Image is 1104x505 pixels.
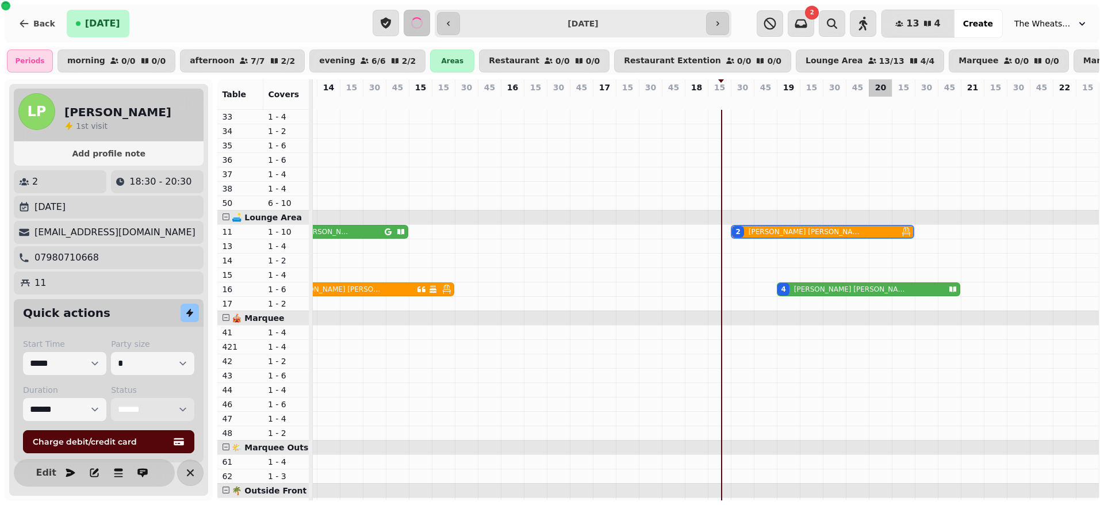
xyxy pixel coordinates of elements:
[944,82,955,93] p: 45
[393,95,402,107] p: 0
[737,57,752,65] p: 0 / 0
[268,269,305,281] p: 1 - 4
[9,10,64,37] button: Back
[714,82,725,93] p: 15
[222,255,259,266] p: 14
[922,95,931,107] p: 0
[530,82,541,93] p: 15
[268,226,305,238] p: 1 - 10
[784,95,793,107] p: 4
[415,82,426,93] p: 15
[347,95,356,107] p: 0
[232,213,301,222] span: 🛋️ Lounge Area
[715,95,724,107] p: 0
[76,120,108,132] p: visit
[23,338,106,350] label: Start Time
[222,456,259,468] p: 61
[268,427,305,439] p: 1 - 2
[921,57,935,65] p: 4 / 4
[554,95,563,107] p: 0
[479,49,609,72] button: Restaurant0/00/0
[7,49,53,72] div: Periods
[738,95,747,107] p: 2
[268,183,305,194] p: 1 - 4
[692,95,701,107] p: 0
[222,413,259,424] p: 47
[232,443,322,452] span: 🌤️ Marquee Outside
[34,200,66,214] p: [DATE]
[614,49,791,72] button: Restaurant Extention0/00/0
[268,154,305,166] p: 1 - 6
[691,82,702,93] p: 18
[370,95,379,107] p: 0
[222,226,259,238] p: 11
[268,284,305,295] p: 1 - 6
[323,82,334,93] p: 14
[576,82,587,93] p: 45
[111,384,194,396] label: Status
[152,57,166,65] p: 0 / 0
[968,95,977,107] p: 0
[23,430,194,453] button: Charge debit/credit card
[180,49,305,72] button: afternoon7/72/2
[737,82,748,93] p: 30
[268,413,305,424] p: 1 - 4
[190,56,235,66] p: afternoon
[461,82,472,93] p: 30
[222,284,259,295] p: 16
[402,57,416,65] p: 2 / 2
[906,19,919,28] span: 13
[268,169,305,180] p: 1 - 4
[623,95,632,107] p: 0
[76,121,81,131] span: 1
[489,56,539,66] p: Restaurant
[991,95,1000,107] p: 0
[749,227,860,236] p: [PERSON_NAME] [PERSON_NAME]
[645,82,656,93] p: 30
[963,20,993,28] span: Create
[879,57,904,65] p: 13 / 13
[600,95,609,107] p: 0
[32,175,38,189] p: 2
[646,95,655,107] p: 0
[268,341,305,353] p: 1 - 4
[57,49,175,72] button: morning0/00/0
[485,95,494,107] p: 0
[33,20,55,28] span: Back
[577,95,586,107] p: 0
[898,82,909,93] p: 15
[268,355,305,367] p: 1 - 2
[268,456,305,468] p: 1 - 4
[668,82,679,93] p: 45
[129,175,191,189] p: 18:30 - 20:30
[222,240,259,252] p: 13
[484,82,495,93] p: 45
[1037,95,1046,107] p: 0
[767,57,781,65] p: 0 / 0
[371,57,386,65] p: 6 / 6
[288,285,385,294] p: [PERSON_NAME] [PERSON_NAME]
[222,341,259,353] p: 421
[222,90,246,99] span: Table
[34,251,99,265] p: 07980710668
[852,82,863,93] p: 45
[830,95,839,107] p: 0
[531,95,540,107] p: 0
[268,125,305,137] p: 1 - 2
[781,285,785,294] div: 4
[735,227,740,236] div: 2
[222,125,259,137] p: 34
[853,95,862,107] p: 0
[23,305,110,321] h2: Quick actions
[222,183,259,194] p: 38
[1015,57,1029,65] p: 0 / 0
[222,327,259,338] p: 41
[222,370,259,381] p: 43
[1060,95,1069,107] p: 0
[934,19,941,28] span: 4
[967,82,978,93] p: 21
[268,140,305,151] p: 1 - 6
[268,298,305,309] p: 1 - 2
[990,82,1001,93] p: 15
[1082,82,1093,93] p: 15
